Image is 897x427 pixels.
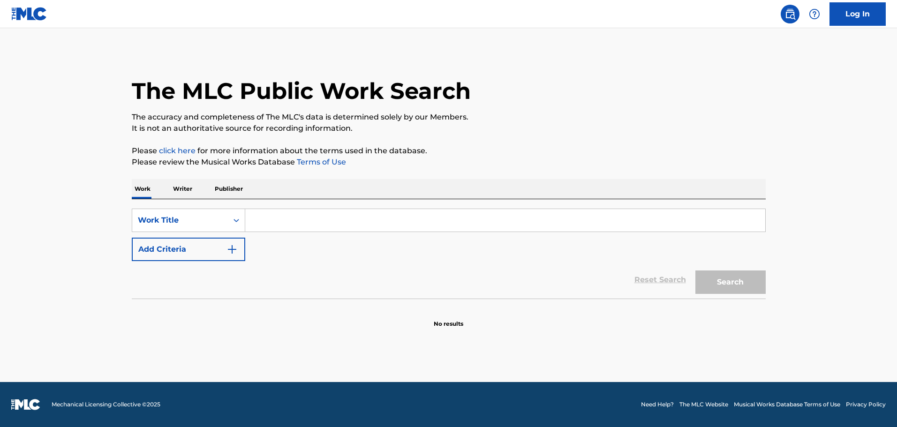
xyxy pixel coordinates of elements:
[138,215,222,226] div: Work Title
[159,146,196,155] a: click here
[805,5,824,23] div: Help
[132,145,766,157] p: Please for more information about the terms used in the database.
[784,8,796,20] img: search
[132,77,471,105] h1: The MLC Public Work Search
[641,400,674,409] a: Need Help?
[132,209,766,299] form: Search Form
[434,308,463,328] p: No results
[781,5,799,23] a: Public Search
[226,244,238,255] img: 9d2ae6d4665cec9f34b9.svg
[132,112,766,123] p: The accuracy and completeness of The MLC's data is determined solely by our Members.
[850,382,897,427] iframe: Chat Widget
[11,399,40,410] img: logo
[679,400,728,409] a: The MLC Website
[132,123,766,134] p: It is not an authoritative source for recording information.
[829,2,886,26] a: Log In
[212,179,246,199] p: Publisher
[132,157,766,168] p: Please review the Musical Works Database
[132,238,245,261] button: Add Criteria
[11,7,47,21] img: MLC Logo
[734,400,840,409] a: Musical Works Database Terms of Use
[132,179,153,199] p: Work
[809,8,820,20] img: help
[846,400,886,409] a: Privacy Policy
[170,179,195,199] p: Writer
[295,157,346,166] a: Terms of Use
[52,400,160,409] span: Mechanical Licensing Collective © 2025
